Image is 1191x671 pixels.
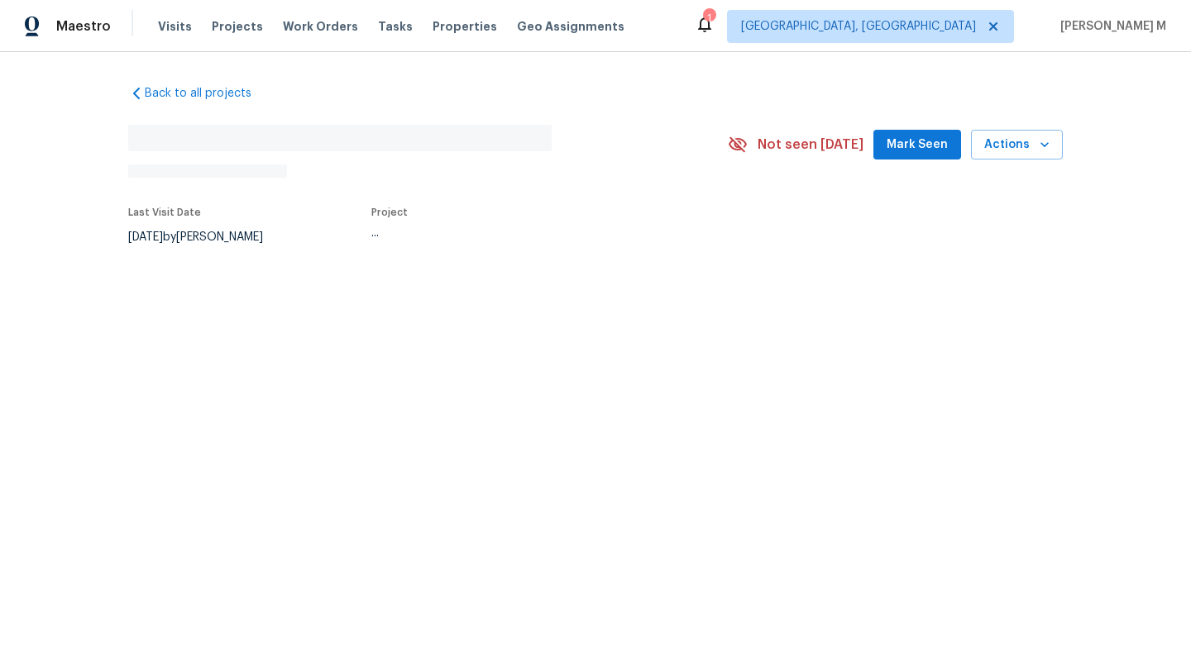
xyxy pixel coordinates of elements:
[703,10,715,26] div: 1
[517,18,624,35] span: Geo Assignments
[741,18,976,35] span: [GEOGRAPHIC_DATA], [GEOGRAPHIC_DATA]
[984,135,1050,155] span: Actions
[128,85,287,102] a: Back to all projects
[128,231,163,243] span: [DATE]
[758,136,863,153] span: Not seen [DATE]
[887,135,948,155] span: Mark Seen
[1054,18,1166,35] span: [PERSON_NAME] M
[128,227,283,247] div: by [PERSON_NAME]
[971,130,1063,160] button: Actions
[158,18,192,35] span: Visits
[283,18,358,35] span: Work Orders
[212,18,263,35] span: Projects
[371,207,408,217] span: Project
[128,207,201,217] span: Last Visit Date
[378,21,413,32] span: Tasks
[371,227,689,239] div: ...
[873,130,961,160] button: Mark Seen
[56,18,111,35] span: Maestro
[433,18,497,35] span: Properties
